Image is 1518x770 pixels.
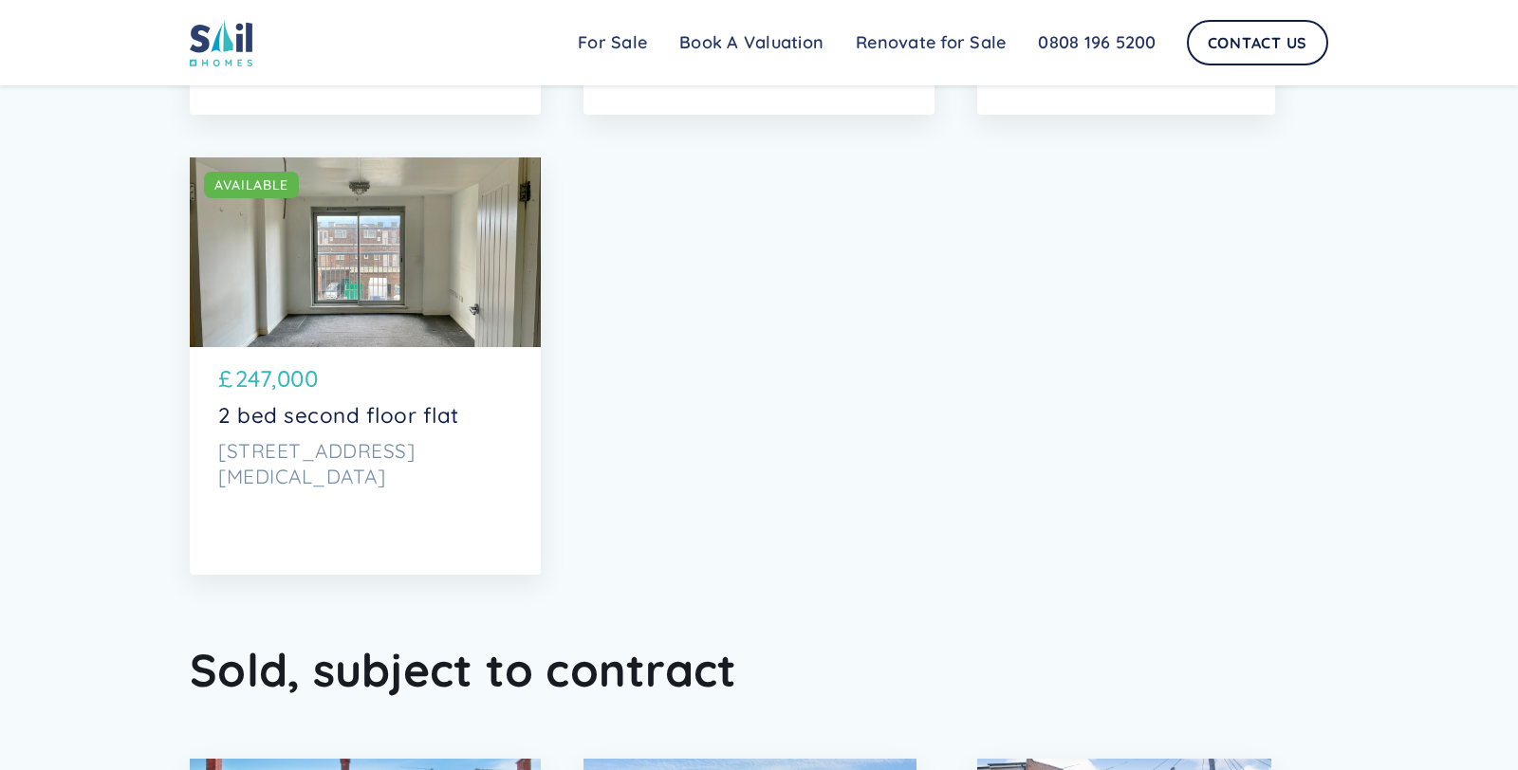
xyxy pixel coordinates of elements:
[214,175,288,194] div: AVAILABLE
[1187,20,1329,65] a: Contact Us
[840,24,1022,62] a: Renovate for Sale
[190,157,541,575] a: AVAILABLE£247,0002 bed second floor flat[STREET_ADDRESS][MEDICAL_DATA]
[663,24,840,62] a: Book A Valuation
[1022,24,1172,62] a: 0808 196 5200
[190,641,1328,698] h2: Sold, subject to contract
[190,19,252,66] img: sail home logo colored
[235,361,319,395] p: 247,000
[218,438,512,489] p: [STREET_ADDRESS][MEDICAL_DATA]
[218,403,512,429] p: 2 bed second floor flat
[562,24,663,62] a: For Sale
[218,361,233,395] p: £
